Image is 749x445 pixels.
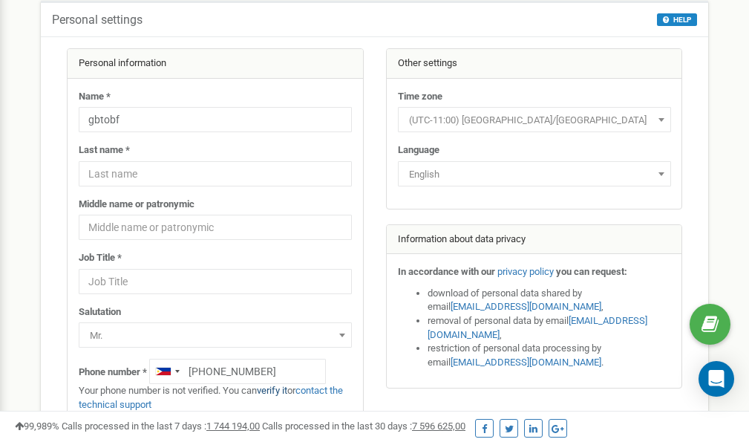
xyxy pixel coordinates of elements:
[398,266,495,277] strong: In accordance with our
[403,110,666,131] span: (UTC-11:00) Pacific/Midway
[403,164,666,185] span: English
[79,107,352,132] input: Name
[398,143,439,157] label: Language
[428,315,647,340] a: [EMAIL_ADDRESS][DOMAIN_NAME]
[451,301,601,312] a: [EMAIL_ADDRESS][DOMAIN_NAME]
[79,251,122,265] label: Job Title *
[84,325,347,346] span: Mr.
[398,90,442,104] label: Time zone
[150,360,184,383] div: Telephone country code
[428,287,671,314] li: download of personal data shared by email ,
[149,359,326,384] input: +1-800-555-55-55
[428,314,671,342] li: removal of personal data by email ,
[62,420,260,432] span: Calls processed in the last 7 days :
[412,420,465,432] u: 7 596 625,00
[206,420,260,432] u: 1 744 194,00
[79,90,111,104] label: Name *
[657,13,697,26] button: HELP
[699,361,734,397] div: Open Intercom Messenger
[79,198,194,212] label: Middle name or patronymic
[556,266,627,277] strong: you can request:
[262,420,465,432] span: Calls processed in the last 30 days :
[79,161,352,186] input: Last name
[79,269,352,294] input: Job Title
[428,342,671,369] li: restriction of personal data processing by email .
[79,215,352,240] input: Middle name or patronymic
[79,384,352,412] p: Your phone number is not verified. You can or
[387,49,682,79] div: Other settings
[15,420,59,432] span: 99,989%
[398,107,671,132] span: (UTC-11:00) Pacific/Midway
[68,49,363,79] div: Personal information
[79,305,121,319] label: Salutation
[398,161,671,186] span: English
[79,322,352,348] span: Mr.
[79,143,130,157] label: Last name *
[79,385,343,410] a: contact the technical support
[52,13,143,27] h5: Personal settings
[257,385,287,396] a: verify it
[387,225,682,255] div: Information about data privacy
[497,266,554,277] a: privacy policy
[451,357,601,368] a: [EMAIL_ADDRESS][DOMAIN_NAME]
[79,366,147,380] label: Phone number *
